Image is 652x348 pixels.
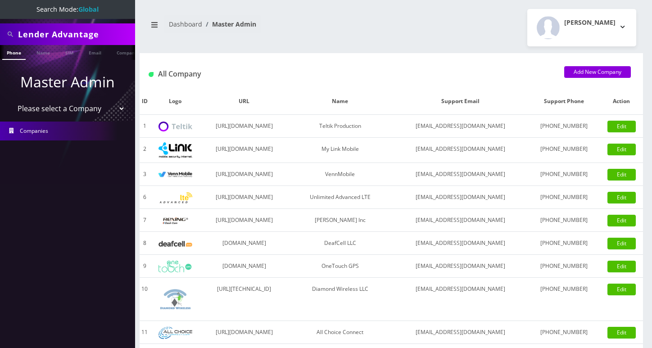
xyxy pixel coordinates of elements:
td: [EMAIL_ADDRESS][DOMAIN_NAME] [393,255,529,278]
td: [EMAIL_ADDRESS][DOMAIN_NAME] [393,138,529,163]
h2: [PERSON_NAME] [564,19,616,27]
span: Companies [20,127,48,135]
td: [PERSON_NAME] Inc [287,209,392,232]
td: OneTouch GPS [287,255,392,278]
input: Search All Companies [18,26,133,43]
td: [PHONE_NUMBER] [528,255,600,278]
td: [DOMAIN_NAME] [201,232,287,255]
th: Name [287,88,392,115]
td: [EMAIL_ADDRESS][DOMAIN_NAME] [393,163,529,186]
td: 2 [140,138,149,163]
th: Logo [149,88,201,115]
td: 11 [140,321,149,344]
td: [PHONE_NUMBER] [528,209,600,232]
span: Search Mode: [36,5,99,14]
img: All Company [149,72,154,77]
td: [URL][DOMAIN_NAME] [201,209,287,232]
td: [EMAIL_ADDRESS][DOMAIN_NAME] [393,278,529,321]
a: Name [32,45,54,59]
td: [PHONE_NUMBER] [528,321,600,344]
td: [URL][TECHNICAL_ID] [201,278,287,321]
td: [PHONE_NUMBER] [528,163,600,186]
th: Action [600,88,643,115]
td: [PHONE_NUMBER] [528,138,600,163]
td: [EMAIL_ADDRESS][DOMAIN_NAME] [393,186,529,209]
a: Phone [2,45,26,60]
td: VennMobile [287,163,392,186]
td: Unlimited Advanced LTE [287,186,392,209]
a: Company [112,45,142,59]
td: 1 [140,115,149,138]
th: Support Email [393,88,529,115]
button: [PERSON_NAME] [527,9,636,46]
li: Master Admin [202,19,256,29]
td: [PHONE_NUMBER] [528,186,600,209]
img: Rexing Inc [158,217,192,225]
td: [PHONE_NUMBER] [528,115,600,138]
a: Edit [607,192,636,203]
td: [URL][DOMAIN_NAME] [201,163,287,186]
a: SIM [61,45,78,59]
a: Edit [607,238,636,249]
th: ID [140,88,149,115]
img: My Link Mobile [158,142,192,158]
td: 10 [140,278,149,321]
td: All Choice Connect [287,321,392,344]
img: Teltik Production [158,122,192,132]
td: 6 [140,186,149,209]
th: URL [201,88,287,115]
h1: All Company [149,70,551,78]
td: [EMAIL_ADDRESS][DOMAIN_NAME] [393,115,529,138]
a: Edit [607,121,636,132]
a: Email [84,45,106,59]
td: 3 [140,163,149,186]
td: DeafCell LLC [287,232,392,255]
a: Edit [607,261,636,272]
td: Diamond Wireless LLC [287,278,392,321]
td: [URL][DOMAIN_NAME] [201,321,287,344]
th: Support Phone [528,88,600,115]
td: [DOMAIN_NAME] [201,255,287,278]
td: My Link Mobile [287,138,392,163]
a: Edit [607,215,636,226]
strong: Global [78,5,99,14]
td: [URL][DOMAIN_NAME] [201,115,287,138]
a: Add New Company [564,66,631,78]
a: Dashboard [169,20,202,28]
td: Teltik Production [287,115,392,138]
td: [PHONE_NUMBER] [528,278,600,321]
td: [URL][DOMAIN_NAME] [201,138,287,163]
img: All Choice Connect [158,327,192,339]
td: 8 [140,232,149,255]
img: Diamond Wireless LLC [158,282,192,316]
a: Edit [607,327,636,339]
img: DeafCell LLC [158,241,192,247]
td: [EMAIL_ADDRESS][DOMAIN_NAME] [393,321,529,344]
img: OneTouch GPS [158,261,192,272]
td: [EMAIL_ADDRESS][DOMAIN_NAME] [393,232,529,255]
nav: breadcrumb [146,15,385,41]
img: VennMobile [158,172,192,178]
a: Edit [607,284,636,295]
td: 7 [140,209,149,232]
a: Edit [607,144,636,155]
td: [PHONE_NUMBER] [528,232,600,255]
img: Unlimited Advanced LTE [158,192,192,203]
td: [EMAIL_ADDRESS][DOMAIN_NAME] [393,209,529,232]
td: [URL][DOMAIN_NAME] [201,186,287,209]
a: Edit [607,169,636,181]
td: 9 [140,255,149,278]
